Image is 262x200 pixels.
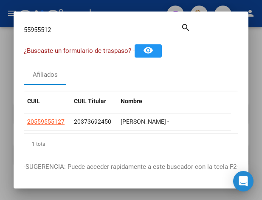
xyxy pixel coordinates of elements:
datatable-header-cell: CUIL [24,92,70,110]
mat-icon: search [181,22,191,32]
div: 1 total [24,133,238,155]
span: 20559555127 [27,118,65,125]
span: 20373692450 [74,118,111,125]
span: ¿Buscaste un formulario de traspaso? - [24,47,135,55]
div: Afiliados [33,70,58,80]
datatable-header-cell: CUIL Titular [70,92,117,110]
span: Nombre [121,98,142,104]
p: -SUGERENCIA: Puede acceder rapidamente a este buscador con la tecla F2- [24,162,238,172]
span: CUIL Titular [74,98,106,104]
span: CUIL [27,98,40,104]
div: Open Intercom Messenger [233,171,254,191]
mat-icon: remove_red_eye [143,45,153,55]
